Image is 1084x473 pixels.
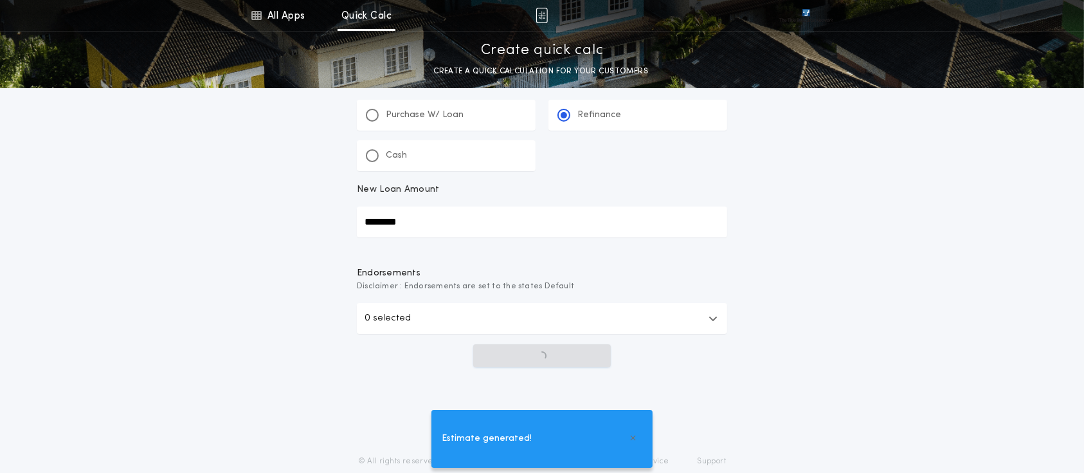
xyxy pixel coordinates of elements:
[779,9,833,22] img: vs-icon
[357,267,727,280] span: Endorsements
[357,303,727,334] button: 0 selected
[433,65,650,78] p: CREATE A QUICK CALCULATION FOR YOUR CUSTOMERS.
[357,207,727,237] input: New Loan Amount
[536,8,548,23] img: img
[577,109,621,122] p: Refinance
[357,280,727,293] span: Disclaimer : Endorsements are set to the states Default
[481,41,604,61] p: Create quick calc
[386,149,407,162] p: Cash
[357,183,440,196] p: New Loan Amount
[442,432,532,446] span: Estimate generated!
[365,311,411,326] p: 0 selected
[386,109,464,122] p: Purchase W/ Loan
